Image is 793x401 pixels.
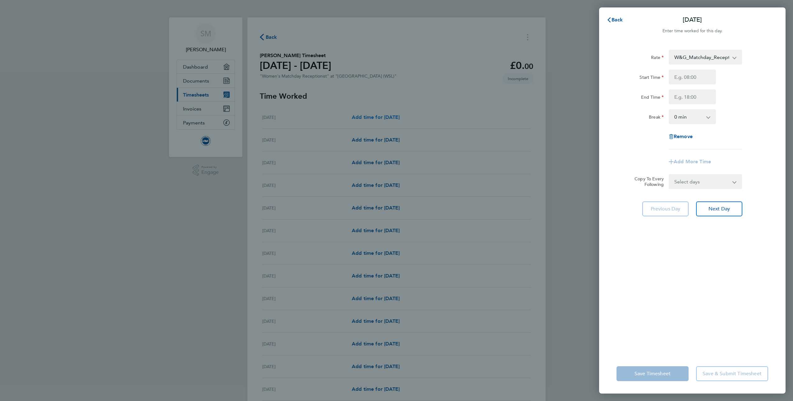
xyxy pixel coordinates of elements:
label: End Time [641,94,664,102]
span: Back [612,17,623,23]
label: Start Time [639,74,664,82]
button: Next Day [696,201,742,216]
label: Copy To Every Following [630,176,664,187]
p: [DATE] [683,16,702,24]
input: E.g. 08:00 [669,70,716,84]
button: Back [600,14,629,26]
span: Remove [674,133,693,139]
span: Next Day [708,206,730,212]
label: Break [649,114,664,122]
div: Enter time worked for this day. [599,27,786,35]
button: Remove [669,134,693,139]
input: E.g. 18:00 [669,89,716,104]
label: Rate [651,55,664,62]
